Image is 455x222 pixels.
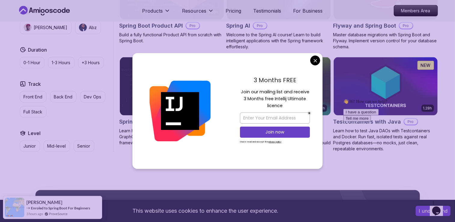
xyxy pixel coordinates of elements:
button: Full Stack [20,106,47,118]
p: Learn how to build efficient, flexible APIs using GraphQL and integrate them with modern front-en... [120,128,224,146]
p: Pro [186,23,199,29]
p: Master database migrations with Spring Boot and Flyway. Implement version control for your databa... [333,32,438,50]
p: Resources [182,7,207,14]
p: +3 Hours [82,60,100,66]
h2: Duration [28,46,47,53]
a: Testimonials [253,7,281,14]
img: instructor img [79,24,87,31]
a: ProveSource [49,211,68,216]
p: Full Stack [24,109,43,115]
iframe: chat widget [430,198,449,216]
a: Testcontainers with Java card1.28hNEWTestcontainers with JavaProLearn how to test Java DAOs with ... [333,57,438,152]
a: Pricing [226,7,241,14]
button: Tell me more [2,19,30,25]
p: Products [142,7,163,14]
p: 0-1 Hour [24,60,41,66]
a: For Business [293,7,323,14]
button: Products [142,7,170,19]
button: Senior [74,140,94,152]
div: 👋 Hi! How can we help?I have a questionTell me more [2,2,111,25]
span: 3 hours ago [26,211,43,216]
button: Accept cookies [416,206,450,216]
button: Resources [182,7,214,19]
p: Back End [54,94,73,100]
p: [PERSON_NAME] [34,25,68,31]
h2: Spring AI [226,22,250,30]
a: Enroled to Spring Boot For Beginners [31,206,90,210]
p: Welcome to the Spring AI course! Learn to build intelligent applications with the Spring framewor... [226,32,331,50]
p: Build a fully functional Product API from scratch with Spring Boot. [120,32,224,44]
img: provesource social proof notification image [5,198,24,217]
p: Mid-level [47,143,66,149]
button: instructor imgAbz [75,21,101,34]
button: Junior [20,140,40,152]
img: Testcontainers with Java card [334,57,438,115]
p: Senior [77,143,90,149]
button: instructor img[PERSON_NAME] [20,21,71,34]
p: Pro [253,23,267,29]
p: Front End [24,94,43,100]
img: Spring for GraphQL card [120,57,224,115]
h2: Spring for GraphQL [120,118,171,126]
button: Front End [20,91,47,103]
span: 👋 Hi! How can we help? [2,3,46,7]
button: I have a question [2,12,38,19]
h2: Spring Boot Product API [120,22,183,30]
p: Pro [399,23,413,29]
button: Dev Ops [80,91,105,103]
p: Members Area [394,5,438,16]
button: +3 Hours [78,57,104,68]
iframe: chat widget [341,97,449,195]
h2: Testcontainers with Java [333,118,401,126]
h2: Track [28,80,41,88]
span: -> [26,205,30,210]
button: Mid-level [44,140,70,152]
a: Members Area [394,5,438,16]
button: Back End [50,91,77,103]
p: Dev Ops [84,94,102,100]
p: 1-3 Hours [52,60,71,66]
p: Learn how to test Java DAOs with Testcontainers and Docker. Run fast, isolated tests against real... [333,128,438,152]
img: instructor img [24,24,32,31]
h2: Flyway and Spring Boot [333,22,396,30]
h2: Level [28,130,41,137]
button: 1-3 Hours [48,57,74,68]
button: 0-1 Hour [20,57,44,68]
p: Junior [24,143,36,149]
p: Abz [89,25,97,31]
p: NEW [421,62,431,68]
a: Spring for GraphQL card1.17hSpring for GraphQLProLearn how to build efficient, flexible APIs usin... [120,57,224,146]
div: This website uses cookies to enhance the user experience. [5,204,407,217]
span: [PERSON_NAME] [26,200,62,205]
